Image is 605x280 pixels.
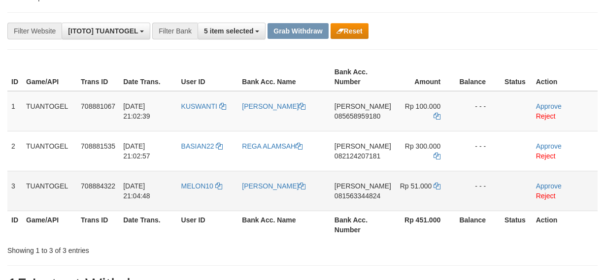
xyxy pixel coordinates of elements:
span: Rp 300.000 [405,142,440,150]
a: Reject [536,152,556,160]
span: [PERSON_NAME] [335,182,391,190]
div: Showing 1 to 3 of 3 entries [7,242,245,255]
span: [DATE] 21:04:48 [123,182,150,200]
th: Status [501,211,532,239]
span: [PERSON_NAME] [335,142,391,150]
span: MELON10 [181,182,213,190]
a: BASIAN22 [181,142,223,150]
th: Trans ID [77,211,119,239]
td: TUANTOGEL [22,131,77,171]
th: User ID [177,211,238,239]
span: Copy 085658959180 to clipboard [335,112,380,120]
span: Copy 081563344824 to clipboard [335,192,380,200]
th: Game/API [22,211,77,239]
th: User ID [177,63,238,91]
td: 1 [7,91,22,131]
th: Date Trans. [119,211,177,239]
button: 5 item selected [198,23,266,39]
th: Status [501,63,532,91]
td: - - - [455,171,501,211]
th: Rp 451.000 [395,211,455,239]
th: Balance [455,63,501,91]
a: Approve [536,102,562,110]
td: 2 [7,131,22,171]
a: Approve [536,182,562,190]
span: [PERSON_NAME] [335,102,391,110]
td: - - - [455,131,501,171]
th: Bank Acc. Number [331,63,395,91]
span: [ITOTO] TUANTOGEL [68,27,138,35]
span: KUSWANTI [181,102,217,110]
th: ID [7,63,22,91]
th: Bank Acc. Name [238,211,331,239]
td: - - - [455,91,501,131]
a: Reject [536,112,556,120]
th: Date Trans. [119,63,177,91]
a: [PERSON_NAME] [242,102,305,110]
th: Action [532,211,598,239]
span: 5 item selected [204,27,253,35]
a: Copy 51000 to clipboard [434,182,440,190]
span: BASIAN22 [181,142,214,150]
span: Rp 51.000 [400,182,432,190]
td: 3 [7,171,22,211]
th: Balance [455,211,501,239]
span: [DATE] 21:02:57 [123,142,150,160]
button: Reset [331,23,369,39]
a: KUSWANTI [181,102,226,110]
th: Game/API [22,63,77,91]
div: Filter Bank [152,23,198,39]
div: Filter Website [7,23,62,39]
td: TUANTOGEL [22,91,77,131]
button: [ITOTO] TUANTOGEL [62,23,150,39]
span: 708881535 [81,142,115,150]
span: Rp 100.000 [405,102,440,110]
a: Reject [536,192,556,200]
a: [PERSON_NAME] [242,182,305,190]
th: Bank Acc. Number [331,211,395,239]
th: Trans ID [77,63,119,91]
th: Amount [395,63,455,91]
span: Copy 082124207181 to clipboard [335,152,380,160]
a: Copy 100000 to clipboard [434,112,440,120]
a: REGA ALAMSAH [242,142,302,150]
a: Copy 300000 to clipboard [434,152,440,160]
a: Approve [536,142,562,150]
span: 708884322 [81,182,115,190]
th: Bank Acc. Name [238,63,331,91]
span: 708881067 [81,102,115,110]
a: MELON10 [181,182,222,190]
th: Action [532,63,598,91]
td: TUANTOGEL [22,171,77,211]
th: ID [7,211,22,239]
span: [DATE] 21:02:39 [123,102,150,120]
button: Grab Withdraw [268,23,328,39]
